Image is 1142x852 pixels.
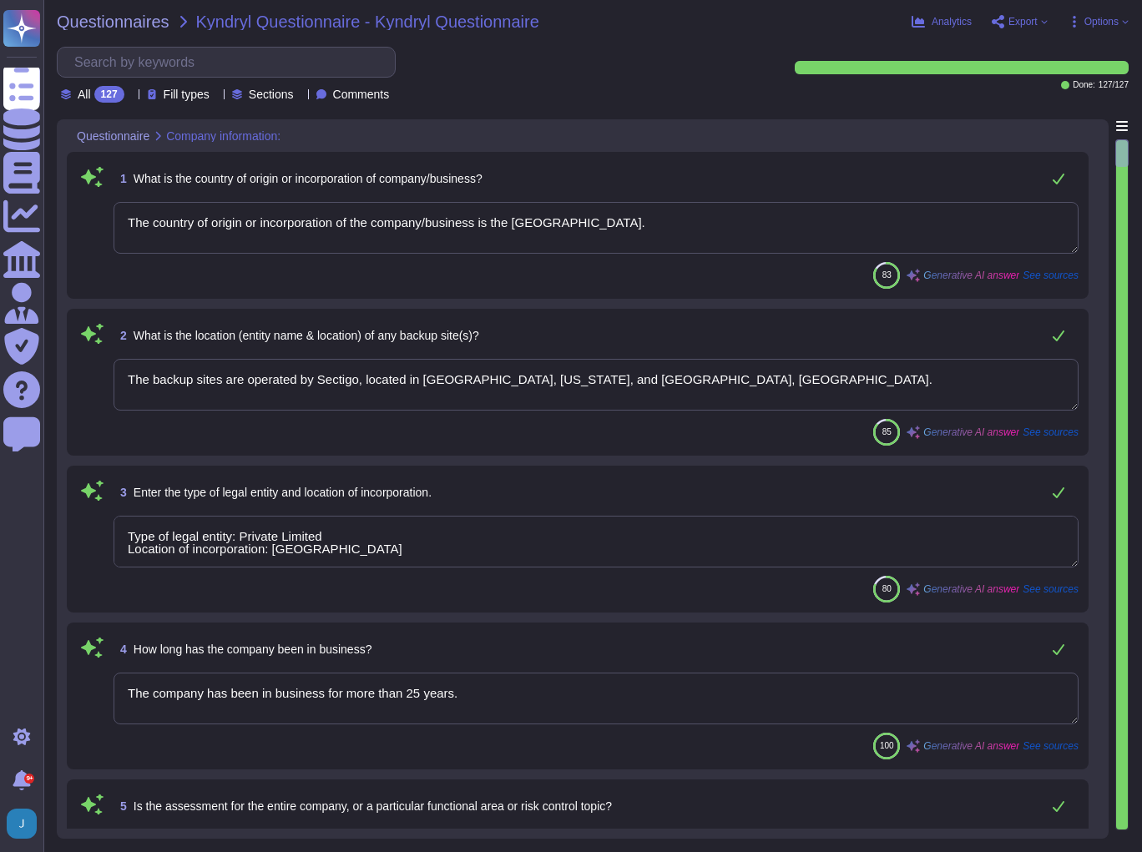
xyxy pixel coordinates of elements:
span: See sources [1023,584,1079,594]
button: user [3,805,48,842]
span: Generative AI answer [923,741,1019,751]
span: Company information: [166,130,280,142]
span: 4 [114,643,127,655]
button: Analytics [912,15,972,28]
span: See sources [1023,741,1079,751]
span: Comments [333,88,390,100]
textarea: The country of origin or incorporation of the company/business is the [GEOGRAPHIC_DATA]. [114,202,1079,254]
span: Options [1084,17,1119,27]
span: Done: [1073,81,1095,89]
span: Fill types [164,88,210,100]
span: 100 [880,741,894,750]
span: Generative AI answer [923,427,1019,437]
span: 5 [114,800,127,812]
span: Kyndryl Questionnaire - Kyndryl Questionnaire [196,13,539,30]
span: 2 [114,330,127,341]
span: Is the assessment for the entire company, or a particular functional area or risk control topic? [134,799,612,813]
span: See sources [1023,270,1079,280]
textarea: The company has been in business for more than 25 years. [114,673,1079,724]
div: 9+ [24,774,34,784]
textarea: The backup sites are operated by Sectigo, located in [GEOGRAPHIC_DATA], [US_STATE], and [GEOGRAPH... [114,359,1079,411]
span: Sections [249,88,294,100]
span: Generative AI answer [923,584,1019,594]
img: user [7,809,37,839]
span: All [78,88,91,100]
span: See sources [1023,427,1079,437]
span: Enter the type of legal entity and location of incorporation. [134,486,432,499]
span: Analytics [932,17,972,27]
input: Search by keywords [66,48,395,77]
span: How long has the company been in business? [134,643,372,656]
div: 127 [94,86,124,103]
span: 83 [882,270,892,280]
span: What is the country of origin or incorporation of company/business? [134,172,483,185]
span: Export [1008,17,1038,27]
span: Generative AI answer [923,270,1019,280]
span: 3 [114,486,127,498]
span: What is the location (entity name & location) of any backup site(s)? [134,329,479,342]
span: 1 [114,173,127,184]
textarea: Type of legal entity: Private Limited Location of incorporation: [GEOGRAPHIC_DATA] [114,516,1079,567]
span: Questionnaires [57,13,169,30]
span: 80 [882,584,892,593]
span: Questionnaire [77,130,149,142]
span: 127 / 127 [1099,81,1129,89]
span: 85 [882,427,892,436]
